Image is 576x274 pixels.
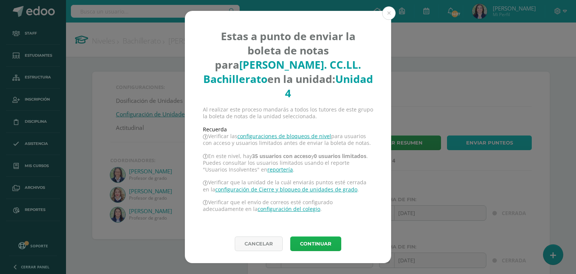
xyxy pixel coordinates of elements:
a: Cancelar [235,236,283,251]
p: En este nivel, hay y . Puedes consultar los usuarios limitados usando el reporte "Usuarios Insolv... [203,153,373,173]
strong: 35 usuarios con acceso [252,152,311,160]
button: Close (Esc) [382,6,396,20]
p: Verificar que el envío de correos esté configurado adecuadamente en la . [203,199,373,212]
button: Continuar [290,236,341,251]
strong: 0 usuarios limitados [314,152,366,160]
a: reportería [267,166,293,173]
p: Verificar que la unidad de la cuál enviarás puntos esté cerrada en la . [203,179,373,193]
p: Al realizar este proceso mandarás a todos los tutores de este grupo la boleta de notas de la unid... [203,106,373,120]
span: en la unidad: [267,72,335,86]
span: Estas a punto de enviar la boleta de notas para [215,29,355,72]
p: Verificar las para usuarios con acceso y usuarios limitados antes de enviar la boleta de notas. [203,133,373,146]
a: configuraciones de bloqueos de nivel [237,132,331,140]
span: Recuerda [203,126,227,133]
a: configuración del colegio [258,205,320,212]
span: [PERSON_NAME]. CC.LL. Bachillerato [203,57,361,86]
span: Unidad 4 [285,72,373,100]
a: configuración de Cierre y bloqueo de unidades de grado [215,186,357,193]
